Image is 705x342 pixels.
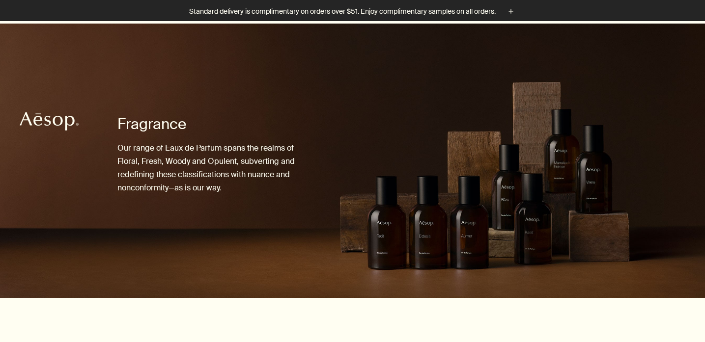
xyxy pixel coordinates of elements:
button: Standard delivery is complimentary on orders over $51. Enjoy complimentary samples on all orders. [189,6,516,17]
p: Our range of Eaux de Parfum spans the realms of Floral, Fresh, Woody and Opulent, subverting and ... [117,141,313,195]
h1: Fragrance [117,114,313,134]
a: Aesop [17,109,81,136]
p: Standard delivery is complimentary on orders over $51. Enjoy complimentary samples on all orders. [189,6,496,17]
svg: Aesop [20,111,79,131]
